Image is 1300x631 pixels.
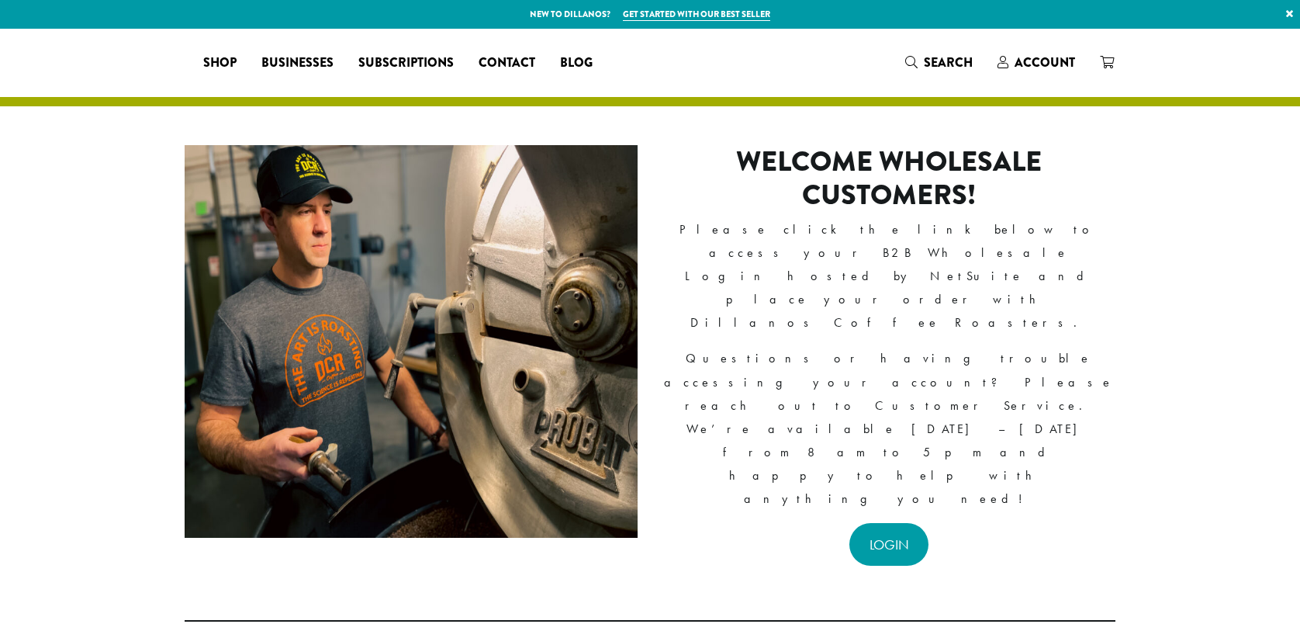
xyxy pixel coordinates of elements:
a: Get started with our best seller [623,8,770,21]
a: Search [893,50,985,75]
a: LOGIN [849,523,929,566]
span: Subscriptions [358,54,454,73]
span: Shop [203,54,237,73]
span: Contact [479,54,535,73]
span: Account [1015,54,1075,71]
span: Blog [560,54,593,73]
span: Businesses [261,54,334,73]
p: Please click the link below to access your B2B Wholesale Login hosted by NetSuite and place your ... [662,218,1115,335]
h2: Welcome Wholesale Customers! [662,145,1115,212]
p: Questions or having trouble accessing your account? Please reach out to Customer Service. We’re a... [662,347,1115,511]
a: Shop [191,50,249,75]
span: Search [924,54,973,71]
